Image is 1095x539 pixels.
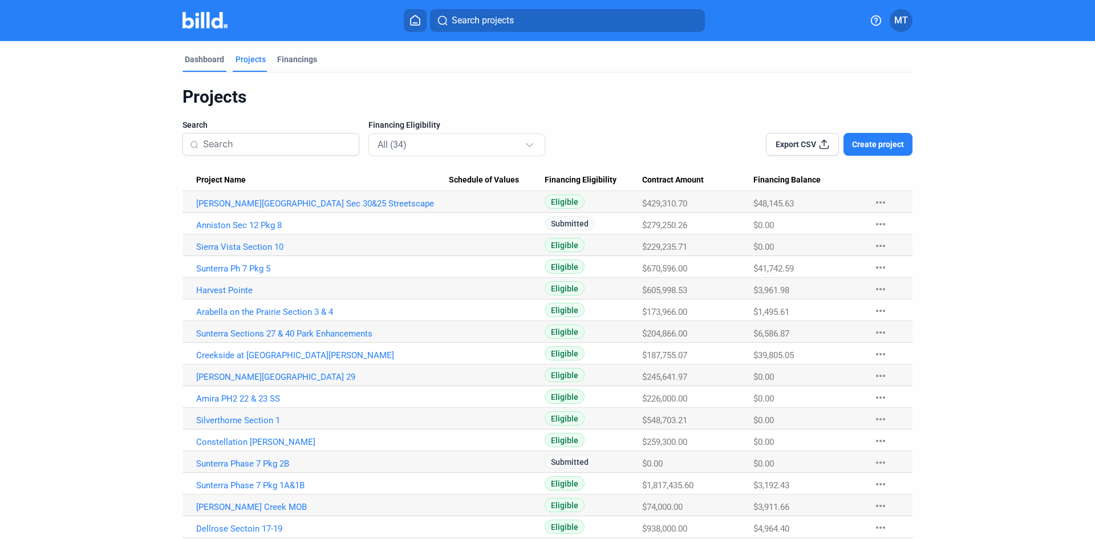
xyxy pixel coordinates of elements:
span: $0.00 [753,459,774,469]
button: Search projects [430,9,705,32]
span: Financing Eligibility [368,119,440,131]
span: $259,300.00 [642,437,687,447]
span: Schedule of Values [449,175,519,185]
img: Billd Company Logo [182,12,228,29]
span: Eligible [545,194,585,209]
span: $0.00 [753,437,774,447]
span: Eligible [545,476,585,491]
div: Contract Amount [642,175,753,185]
span: Project Name [196,175,246,185]
span: Financing Balance [753,175,821,185]
span: Eligible [545,520,585,534]
span: $429,310.70 [642,198,687,209]
span: $0.00 [753,394,774,404]
span: $670,596.00 [642,264,687,274]
a: Arabella on the Prairie Section 3 & 4 [196,307,449,317]
span: $0.00 [753,242,774,252]
a: Harvest Pointe [196,285,449,295]
span: Eligible [545,390,585,404]
span: $6,586.87 [753,329,789,339]
span: Eligible [545,411,585,425]
button: MT [890,9,912,32]
span: $187,755.07 [642,350,687,360]
mat-icon: more_horiz [874,347,887,361]
span: Financing Eligibility [545,175,617,185]
div: Project Name [196,175,449,185]
mat-icon: more_horiz [874,456,887,469]
mat-icon: more_horiz [874,499,887,513]
mat-icon: more_horiz [874,369,887,383]
span: Eligible [545,281,585,295]
span: $226,000.00 [642,394,687,404]
a: Anniston Sec 12 Pkg 8 [196,220,449,230]
input: Search [203,132,352,156]
span: Eligible [545,325,585,339]
a: [PERSON_NAME][GEOGRAPHIC_DATA] 29 [196,372,449,382]
mat-icon: more_horiz [874,326,887,339]
span: $548,703.21 [642,415,687,425]
div: Financing Balance [753,175,862,185]
span: $3,961.98 [753,285,789,295]
div: Projects [182,86,912,108]
span: Eligible [545,368,585,382]
span: Eligible [545,433,585,447]
a: Amira PH2 22 & 23 SS [196,394,449,404]
span: Eligible [545,260,585,274]
span: Search [182,119,208,131]
mat-icon: more_horiz [874,434,887,448]
span: $39,805.05 [753,350,794,360]
mat-icon: more_horiz [874,521,887,534]
a: Sunterra Phase 7 Pkg 2B [196,459,449,469]
mat-icon: more_horiz [874,412,887,426]
mat-select-trigger: All (34) [378,139,407,150]
div: Financing Eligibility [545,175,642,185]
a: [PERSON_NAME][GEOGRAPHIC_DATA] Sec 30&25 Streetscape [196,198,449,209]
a: Dellrose Sectoin 17-19 [196,524,449,534]
a: [PERSON_NAME] Creek MOB [196,502,449,512]
a: Sunterra Phase 7 Pkg 1A&1B [196,480,449,491]
mat-icon: more_horiz [874,261,887,274]
span: $204,866.00 [642,329,687,339]
span: Eligible [545,303,585,317]
span: $0.00 [642,459,663,469]
span: $0.00 [753,415,774,425]
mat-icon: more_horiz [874,477,887,491]
span: $279,250.26 [642,220,687,230]
span: $74,000.00 [642,502,683,512]
span: $229,235.71 [642,242,687,252]
mat-icon: more_horiz [874,304,887,318]
span: $3,192.43 [753,480,789,491]
span: $48,145.63 [753,198,794,209]
span: Submitted [545,216,595,230]
span: $3,911.66 [753,502,789,512]
span: $0.00 [753,372,774,382]
a: Constellation [PERSON_NAME] [196,437,449,447]
span: Eligible [545,498,585,512]
a: Silverthorne Section 1 [196,415,449,425]
span: $1,495.61 [753,307,789,317]
a: Creekside at [GEOGRAPHIC_DATA][PERSON_NAME] [196,350,449,360]
span: Contract Amount [642,175,704,185]
span: Eligible [545,346,585,360]
mat-icon: more_horiz [874,196,887,209]
button: Export CSV [766,133,839,156]
span: MT [894,14,908,27]
span: $173,966.00 [642,307,687,317]
span: Submitted [545,455,595,469]
div: Schedule of Values [449,175,545,185]
div: Projects [236,54,266,65]
span: $605,998.53 [642,285,687,295]
div: Financings [277,54,317,65]
a: Sunterra Sections 27 & 40 Park Enhancements [196,329,449,339]
span: Create project [852,139,904,150]
span: Export CSV [776,139,816,150]
span: $1,817,435.60 [642,480,693,491]
span: $245,641.97 [642,372,687,382]
div: Dashboard [185,54,224,65]
span: Search projects [452,14,514,27]
span: $41,742.59 [753,264,794,274]
a: Sunterra Ph 7 Pkg 5 [196,264,449,274]
mat-icon: more_horiz [874,391,887,404]
mat-icon: more_horiz [874,239,887,253]
button: Create project [843,133,912,156]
